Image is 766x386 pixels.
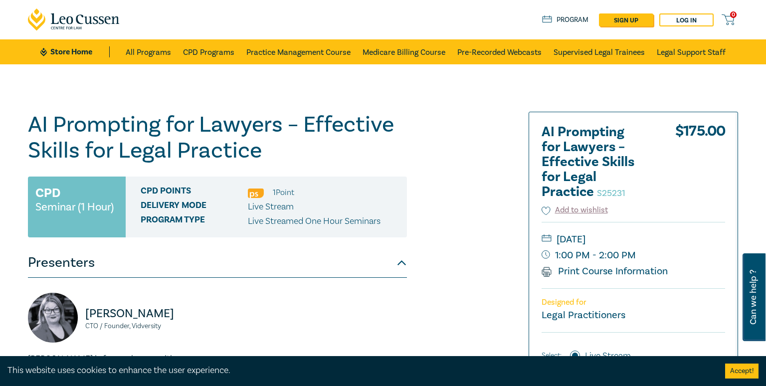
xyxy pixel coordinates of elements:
div: This website uses cookies to enhance the user experience. [7,364,710,377]
h3: CPD [35,184,60,202]
span: Delivery Mode [141,200,248,213]
a: Medicare Billing Course [363,39,445,64]
span: Select: [542,350,562,361]
img: https://s3.ap-southeast-2.amazonaws.com/leo-cussen-store-production-content/Contacts/Natalie%20Wi... [28,293,78,343]
a: Supervised Legal Trainees [554,39,645,64]
img: Professional Skills [248,189,264,198]
h2: AI Prompting for Lawyers – Effective Skills for Legal Practice [542,125,651,199]
button: Presenters [28,248,407,278]
button: Add to wishlist [542,204,608,216]
small: S25231 [597,188,625,199]
span: Live Stream [248,201,294,212]
a: Legal Support Staff [657,39,726,64]
h1: AI Prompting for Lawyers – Effective Skills for Legal Practice [28,112,407,164]
div: $ 175.00 [675,125,725,204]
span: Can we help ? [749,259,758,335]
a: CPD Programs [183,39,234,64]
a: sign up [599,13,653,26]
small: Legal Practitioners [542,309,625,322]
a: All Programs [126,39,171,64]
li: 1 Point [273,186,294,199]
small: 1:00 PM - 2:00 PM [542,247,725,263]
small: Seminar (1 Hour) [35,202,114,212]
a: Program [542,14,588,25]
a: Store Home [40,46,110,57]
a: Print Course Information [542,265,668,278]
a: Pre-Recorded Webcasts [457,39,542,64]
span: 0 [730,11,737,18]
p: Designed for [542,298,725,307]
span: Program type [141,215,248,228]
small: [DATE] [542,231,725,247]
a: Practice Management Course [246,39,351,64]
a: Log in [659,13,714,26]
label: Live Stream [585,350,631,363]
span: CPD Points [141,186,248,199]
small: CTO / Founder, Vidversity [85,323,211,330]
p: Live Streamed One Hour Seminars [248,215,381,228]
p: [PERSON_NAME] [85,306,211,322]
button: Accept cookies [725,364,759,379]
